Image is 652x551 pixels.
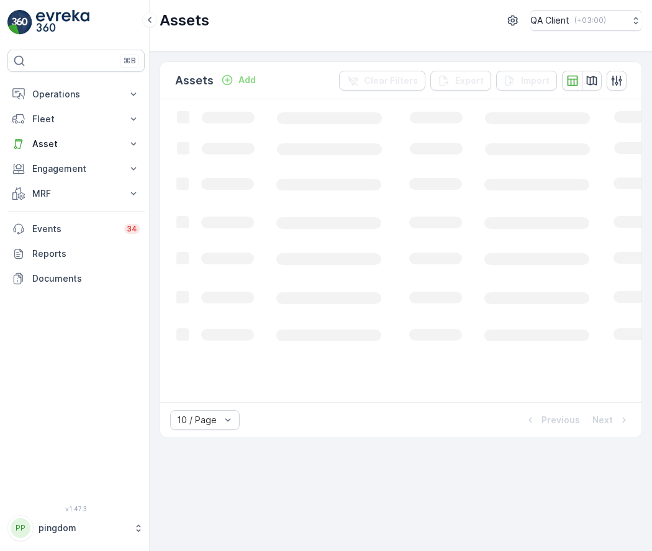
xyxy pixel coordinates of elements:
[574,16,606,25] p: ( +03:00 )
[7,82,145,107] button: Operations
[32,113,120,125] p: Fleet
[175,72,214,89] p: Assets
[592,414,613,426] p: Next
[32,138,120,150] p: Asset
[7,10,32,35] img: logo
[7,266,145,291] a: Documents
[530,14,569,27] p: QA Client
[32,223,117,235] p: Events
[36,10,89,35] img: logo_light-DOdMpM7g.png
[496,71,557,91] button: Import
[591,413,632,428] button: Next
[455,74,484,87] p: Export
[127,224,137,234] p: 34
[7,156,145,181] button: Engagement
[32,187,120,200] p: MRF
[523,413,581,428] button: Previous
[7,505,145,513] span: v 1.47.3
[238,74,256,86] p: Add
[32,248,140,260] p: Reports
[124,56,136,66] p: ⌘B
[216,73,261,87] button: Add
[541,414,580,426] p: Previous
[339,71,425,91] button: Clear Filters
[530,10,642,31] button: QA Client(+03:00)
[364,74,418,87] p: Clear Filters
[32,163,120,175] p: Engagement
[160,11,209,30] p: Assets
[32,272,140,285] p: Documents
[430,71,491,91] button: Export
[7,181,145,206] button: MRF
[7,515,145,541] button: PPpingdom
[7,241,145,266] a: Reports
[7,217,145,241] a: Events34
[32,88,120,101] p: Operations
[7,132,145,156] button: Asset
[11,518,30,538] div: PP
[521,74,550,87] p: Import
[7,107,145,132] button: Fleet
[38,522,127,534] p: pingdom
